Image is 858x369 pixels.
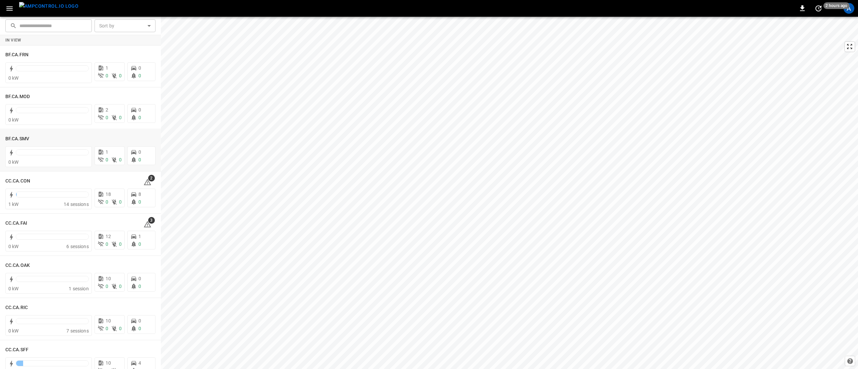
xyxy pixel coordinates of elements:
[138,241,141,247] span: 0
[119,199,122,205] span: 0
[106,192,111,197] span: 18
[106,284,108,289] span: 0
[106,149,108,155] span: 1
[138,73,141,78] span: 0
[823,2,850,9] span: 2 hours ago
[138,65,141,71] span: 0
[119,115,122,120] span: 0
[138,234,141,239] span: 1
[106,65,108,71] span: 1
[106,73,108,78] span: 0
[119,284,122,289] span: 0
[106,326,108,331] span: 0
[106,318,111,323] span: 10
[138,318,141,323] span: 0
[138,149,141,155] span: 0
[66,328,89,334] span: 7 sessions
[8,328,19,334] span: 0 kW
[119,326,122,331] span: 0
[106,241,108,247] span: 0
[813,3,824,14] button: set refresh interval
[106,115,108,120] span: 0
[138,157,141,162] span: 0
[106,199,108,205] span: 0
[5,38,21,43] strong: In View
[8,202,19,207] span: 1 kW
[5,220,27,227] h6: CC.CA.FAI
[5,304,28,311] h6: CC.CA.RIC
[138,276,141,281] span: 0
[148,217,155,224] span: 3
[106,157,108,162] span: 0
[8,286,19,291] span: 0 kW
[138,192,141,197] span: 8
[5,262,30,269] h6: CC.CA.OAK
[106,107,108,113] span: 2
[66,244,89,249] span: 6 sessions
[119,73,122,78] span: 0
[5,177,30,185] h6: CC.CA.CON
[138,326,141,331] span: 0
[5,51,28,59] h6: BF.CA.FRN
[8,117,19,123] span: 0 kW
[8,244,19,249] span: 0 kW
[138,284,141,289] span: 0
[106,360,111,366] span: 10
[8,159,19,165] span: 0 kW
[8,75,19,81] span: 0 kW
[844,3,854,14] div: profile-icon
[138,199,141,205] span: 0
[5,93,30,100] h6: BF.CA.MOD
[148,175,155,181] span: 2
[119,241,122,247] span: 0
[5,346,28,354] h6: CC.CA.SFF
[19,2,78,10] img: ampcontrol.io logo
[64,202,89,207] span: 14 sessions
[106,276,111,281] span: 10
[138,360,141,366] span: 4
[138,107,141,113] span: 0
[106,234,111,239] span: 12
[138,115,141,120] span: 0
[119,157,122,162] span: 0
[69,286,88,291] span: 1 session
[5,135,29,143] h6: BF.CA.SMV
